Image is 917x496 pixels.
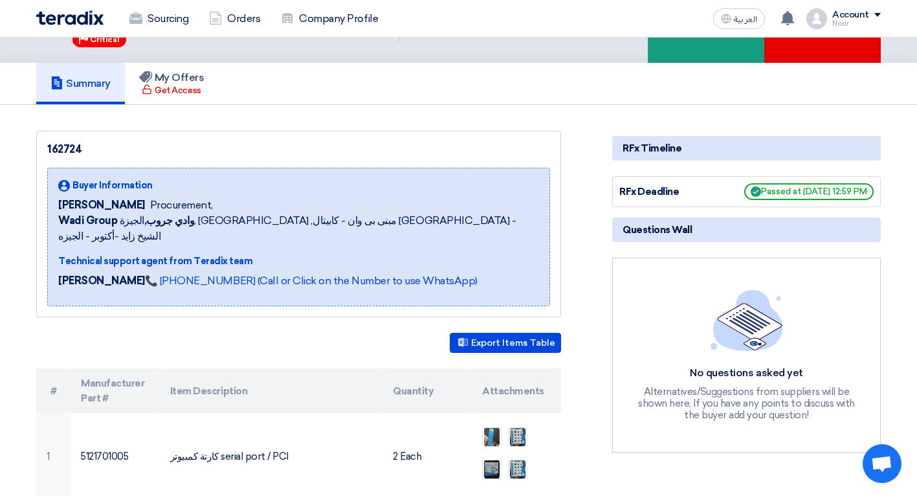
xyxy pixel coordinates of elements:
a: My Offers Get Access [125,63,219,104]
div: Get Access [142,84,201,97]
img: WhatsApp_Image__at__AM_1757399491498.jpeg [483,425,501,449]
a: 📞 [PHONE_NUMBER] (Call or Click on the Number to use WhatsApp) [145,275,478,287]
span: [PERSON_NAME] [58,197,145,213]
span: Questions Wall [623,223,692,237]
span: Buyer Information [72,179,153,192]
button: العربية [713,8,765,29]
div: No questions asked yet [637,366,857,380]
div: Open chat [863,444,901,483]
div: RFx Timeline [612,136,881,161]
a: Summary [36,63,125,104]
span: العربية [734,15,757,24]
div: 162724 [47,142,550,157]
img: Teradix logo [36,10,104,25]
div: Technical support agent from Teradix team [58,254,539,268]
div: Alternatives/Suggestions from suppliers will be shown here, If you have any points to discuss wit... [637,386,857,421]
a: Company Profile [271,5,388,33]
th: Attachments [472,368,561,413]
img: WhatsApp_Image__at__AM__1757399492714.jpeg [509,425,527,449]
h5: My Offers [139,71,204,84]
span: الجيزة, [GEOGRAPHIC_DATA] ,مبنى بى وان - كابيتال [GEOGRAPHIC_DATA] - الشيخ زايد -أكتوبر - الجيزه [58,213,539,244]
a: Sourcing [119,5,199,33]
span: Passed at [DATE] 12:59 PM [744,183,874,200]
img: WhatsApp_Image__at__AM__1757399492978.jpeg [483,458,501,481]
button: Export Items Table [450,333,561,353]
div: Nour [832,20,881,27]
th: # [36,368,71,413]
strong: [PERSON_NAME] [58,275,145,287]
img: WhatsApp_Image__at__AM_1757399493377.jpeg [509,458,527,481]
h5: Summary [50,77,111,90]
div: Account [832,10,869,21]
th: Quantity [382,368,472,413]
a: Orders [199,5,271,33]
div: RFx Deadline [619,185,716,199]
th: Item Description [160,368,383,413]
th: Manufacturer Part # [71,368,160,413]
img: profile_test.png [806,8,827,29]
span: Critical [90,35,120,44]
span: Procurement, [150,197,213,213]
img: empty_state_list.svg [711,289,783,350]
b: Wadi Group وادي جروب, [58,214,194,227]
